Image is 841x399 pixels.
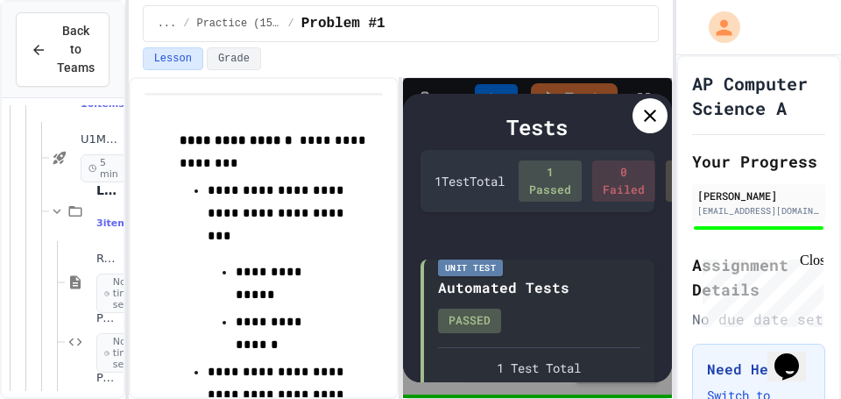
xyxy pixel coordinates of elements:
[158,17,177,31] span: ...
[692,253,825,302] h2: Assignment Details
[196,17,280,31] span: Practice (15 mins)
[519,160,582,202] div: 1 Passed
[690,7,745,47] div: My Account
[57,22,95,77] span: Back to Teams
[96,274,148,314] span: No time set
[81,132,120,147] span: U1M2D7 Fast Start
[692,71,825,120] h1: AP Computer Science A
[143,47,203,70] button: Lesson
[435,172,505,190] div: 1 Test Total
[96,182,120,198] span: Lab Lecture (20 mins)
[207,47,261,70] button: Grade
[301,13,385,34] span: Problem #1
[767,329,823,381] iframe: chat widget
[96,371,120,386] span: Part 2: Why Wrapper Classes
[697,204,820,217] div: [EMAIL_ADDRESS][DOMAIN_NAME]
[96,217,133,229] span: 3 items
[592,160,655,202] div: 0 Failed
[697,188,820,203] div: [PERSON_NAME]
[96,311,120,326] span: Part 1: Direct vs Reference Storage
[420,111,654,143] div: Tests
[183,17,189,31] span: /
[696,253,823,327] iframe: chat widget
[287,17,293,31] span: /
[81,154,129,182] span: 5 min
[96,333,148,374] span: No time set
[692,149,825,174] h2: Your Progress
[707,359,810,380] h3: Need Help?
[438,277,569,298] div: Automated Tests
[438,260,504,276] div: Unit Test
[666,160,736,202] div: 0 Timeout
[692,309,825,330] div: No due date set
[438,309,501,333] div: PASSED
[96,252,120,267] span: References
[7,7,121,111] div: Chat with us now!Close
